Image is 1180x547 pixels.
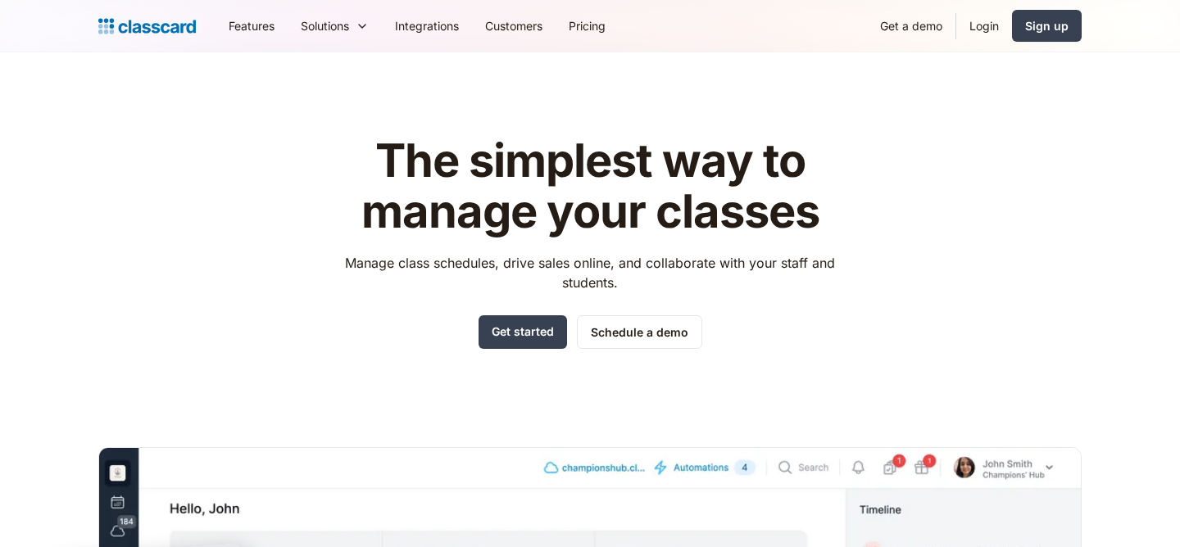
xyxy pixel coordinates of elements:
[556,7,619,44] a: Pricing
[330,136,851,237] h1: The simplest way to manage your classes
[1012,10,1082,42] a: Sign up
[867,7,955,44] a: Get a demo
[382,7,472,44] a: Integrations
[288,7,382,44] div: Solutions
[956,7,1012,44] a: Login
[577,315,702,349] a: Schedule a demo
[98,15,196,38] a: Logo
[216,7,288,44] a: Features
[1025,17,1069,34] div: Sign up
[479,315,567,349] a: Get started
[330,253,851,292] p: Manage class schedules, drive sales online, and collaborate with your staff and students.
[301,17,349,34] div: Solutions
[472,7,556,44] a: Customers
